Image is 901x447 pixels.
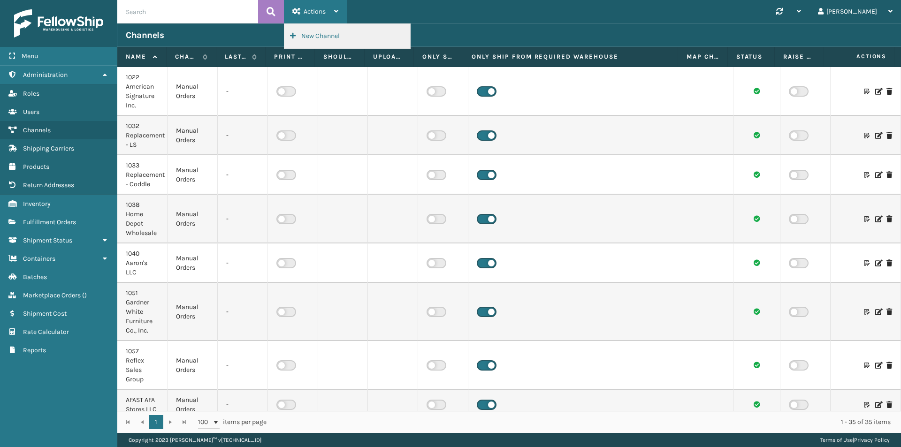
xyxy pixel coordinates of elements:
[218,67,268,116] td: -
[149,415,163,429] a: 1
[864,132,870,139] i: Customize Label
[168,67,218,116] td: Manual Orders
[864,309,870,315] i: Customize Label
[218,390,268,420] td: -
[875,172,881,178] i: Edit
[218,155,268,195] td: -
[864,362,870,369] i: Customize Label
[875,362,881,369] i: Edit
[126,200,159,238] div: 1038 Home Depot Wholesale
[854,437,890,443] a: Privacy Policy
[875,402,881,408] i: Edit
[225,53,247,61] label: Last update time
[754,308,760,315] i: Channel sync succeeded.
[168,155,218,195] td: Manual Orders
[687,53,718,61] label: Map Channel Service
[754,171,760,178] i: Channel sync succeeded.
[23,328,69,336] span: Rate Calculator
[23,273,47,281] span: Batches
[126,395,159,414] div: AFAST AFA Stores LLC
[875,88,881,95] i: Edit
[23,181,74,189] span: Return Addresses
[886,309,892,315] i: Delete
[864,172,870,178] i: Customize Label
[14,9,103,38] img: logo
[886,216,892,222] i: Delete
[864,216,870,222] i: Customize Label
[22,52,38,60] span: Menu
[168,116,218,155] td: Manual Orders
[198,415,267,429] span: items per page
[875,216,881,222] i: Edit
[754,88,760,94] i: Channel sync succeeded.
[820,433,890,447] div: |
[886,172,892,178] i: Delete
[126,249,159,277] div: 1040 Aaron's LLC
[373,53,405,61] label: Upload inventory
[284,24,410,48] button: New Channel
[168,195,218,243] td: Manual Orders
[126,73,159,110] div: 1022 American Signature Inc.
[218,341,268,390] td: -
[126,121,159,150] div: 1032 Replacement - LS
[323,53,355,61] label: Should Sync
[23,108,39,116] span: Users
[23,144,74,152] span: Shipping Carriers
[23,218,76,226] span: Fulfillment Orders
[274,53,306,61] label: Print packing slip
[864,260,870,266] i: Customize Label
[168,390,218,420] td: Manual Orders
[875,260,881,266] i: Edit
[23,346,46,354] span: Reports
[886,402,892,408] i: Delete
[168,283,218,341] td: Manual Orders
[82,291,87,299] span: ( )
[175,53,198,61] label: Channel Type
[218,116,268,155] td: -
[126,30,164,41] h3: Channels
[129,433,261,447] p: Copyright 2023 [PERSON_NAME]™ v [TECHNICAL_ID]
[754,362,760,368] i: Channel sync succeeded.
[864,88,870,95] i: Customize Label
[198,417,212,427] span: 100
[23,236,72,244] span: Shipment Status
[23,310,67,318] span: Shipment Cost
[218,195,268,243] td: -
[23,126,51,134] span: Channels
[827,49,892,64] span: Actions
[23,163,49,171] span: Products
[23,71,68,79] span: Administration
[754,132,760,138] i: Channel sync succeeded.
[126,288,159,335] div: 1051 Gardner White Furniture Co., Inc.
[820,437,853,443] a: Terms of Use
[886,88,892,95] i: Delete
[168,243,218,283] td: Manual Orders
[886,362,892,369] i: Delete
[126,53,148,61] label: Name
[304,8,326,15] span: Actions
[736,53,766,61] label: Status
[422,53,454,61] label: Only Ship using Required Carrier Service
[218,283,268,341] td: -
[864,402,870,408] i: Customize Label
[23,200,51,208] span: Inventory
[754,401,760,408] i: Channel sync succeeded.
[218,243,268,283] td: -
[126,347,159,384] div: 1057 Reflex Sales Group
[886,260,892,266] i: Delete
[280,417,891,427] div: 1 - 35 of 35 items
[126,161,159,189] div: 1033 Replacement - Coddle
[168,341,218,390] td: Manual Orders
[886,132,892,139] i: Delete
[875,309,881,315] i: Edit
[783,53,815,61] label: Raise Error On Related FO
[472,53,669,61] label: Only Ship from Required Warehouse
[23,90,39,98] span: Roles
[754,215,760,222] i: Channel sync succeeded.
[875,132,881,139] i: Edit
[23,291,81,299] span: Marketplace Orders
[23,255,55,263] span: Containers
[754,259,760,266] i: Channel sync succeeded.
